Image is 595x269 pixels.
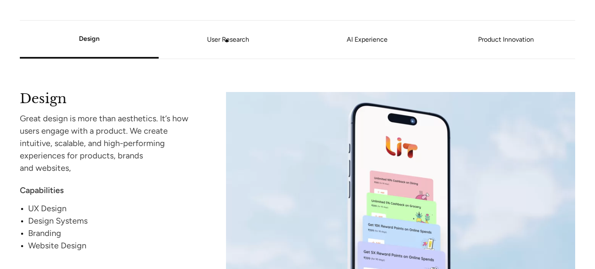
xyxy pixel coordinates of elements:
a: User Research [159,37,297,42]
div: Branding [28,227,195,239]
h2: Design [20,92,195,103]
a: Product Innovation [436,37,575,42]
div: Website Design [28,239,195,252]
div: Capabilities [20,184,195,196]
div: Great design is more than aesthetics. It’s how users engage with a product. We create intuitive, ... [20,112,195,174]
div: UX Design [28,202,195,215]
a: Design [79,35,100,42]
a: AI Experience [297,37,436,42]
div: Design Systems [28,215,195,227]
